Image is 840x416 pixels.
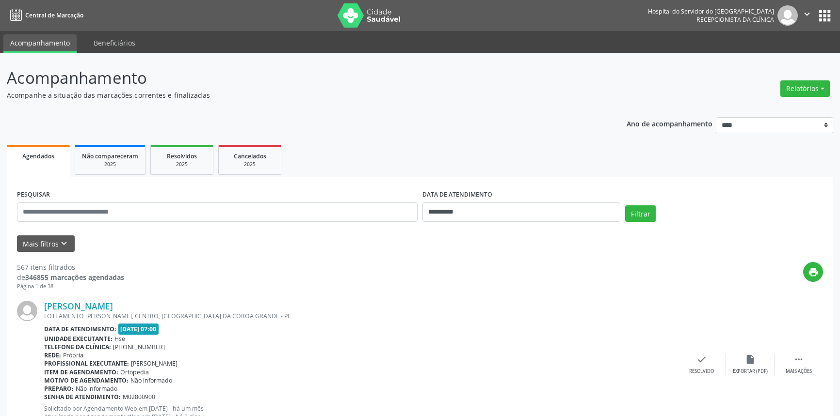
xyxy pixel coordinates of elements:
[17,301,37,321] img: img
[158,161,206,168] div: 2025
[82,152,138,160] span: Não compareceram
[422,187,492,202] label: DATA DE ATENDIMENTO
[44,376,129,385] b: Motivo de agendamento:
[25,11,83,19] span: Central de Marcação
[118,324,159,335] span: [DATE] 07:00
[44,351,61,359] b: Rede:
[123,393,155,401] span: M02800900
[7,90,585,100] p: Acompanhe a situação das marcações correntes e finalizadas
[87,34,142,51] a: Beneficiários
[689,368,714,375] div: Resolvido
[793,354,804,365] i: 
[226,161,274,168] div: 2025
[745,354,756,365] i: insert_drive_file
[7,7,83,23] a: Central de Marcação
[44,312,678,320] div: LOTEAMENTO [PERSON_NAME], CENTRO, [GEOGRAPHIC_DATA] DA COROA GRANDE - PE
[113,343,165,351] span: [PHONE_NUMBER]
[234,152,266,160] span: Cancelados
[696,15,774,24] span: Recepcionista da clínica
[816,7,833,24] button: apps
[131,359,178,368] span: [PERSON_NAME]
[44,359,129,368] b: Profissional executante:
[17,187,50,202] label: PESQUISAR
[3,34,77,53] a: Acompanhamento
[777,5,798,26] img: img
[44,343,111,351] b: Telefone da clínica:
[808,267,819,277] i: print
[44,335,113,343] b: Unidade executante:
[733,368,768,375] div: Exportar (PDF)
[130,376,172,385] span: Não informado
[114,335,125,343] span: Hse
[696,354,707,365] i: check
[648,7,774,15] div: Hospital do Servidor do [GEOGRAPHIC_DATA]
[22,152,54,160] span: Agendados
[786,368,812,375] div: Mais ações
[63,351,83,359] span: Própria
[798,5,816,26] button: 
[17,272,124,282] div: de
[17,282,124,291] div: Página 1 de 38
[625,205,656,222] button: Filtrar
[82,161,138,168] div: 2025
[25,273,124,282] strong: 346855 marcações agendadas
[44,368,118,376] b: Item de agendamento:
[627,117,712,129] p: Ano de acompanhamento
[803,262,823,282] button: print
[44,385,74,393] b: Preparo:
[7,66,585,90] p: Acompanhamento
[167,152,197,160] span: Resolvidos
[120,368,149,376] span: Ortopedia
[780,80,830,97] button: Relatórios
[17,235,75,252] button: Mais filtroskeyboard_arrow_down
[44,301,113,311] a: [PERSON_NAME]
[59,238,69,249] i: keyboard_arrow_down
[44,393,121,401] b: Senha de atendimento:
[76,385,117,393] span: Não informado
[44,325,116,333] b: Data de atendimento:
[802,9,812,19] i: 
[17,262,124,272] div: 567 itens filtrados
